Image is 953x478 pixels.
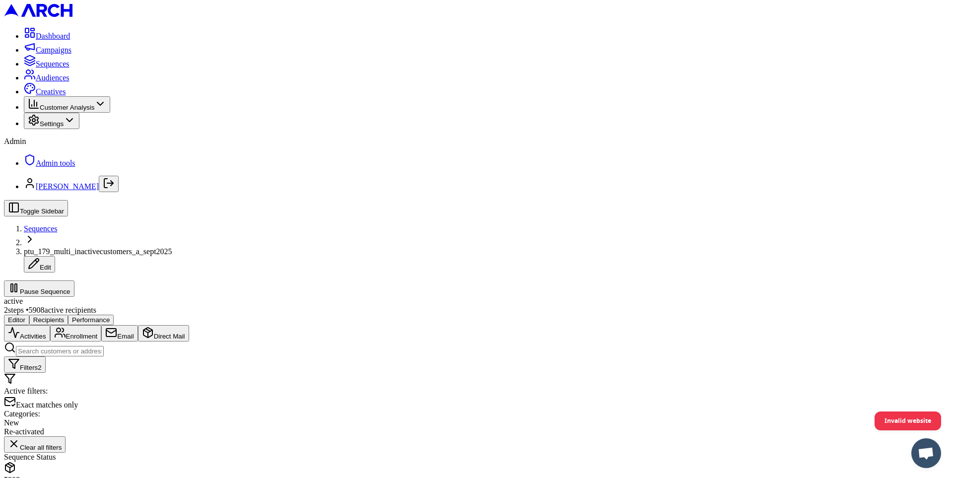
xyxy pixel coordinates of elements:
[4,325,50,341] button: Activities
[99,176,119,192] button: Log out
[4,306,96,314] span: 2 steps • 5908 active recipients
[40,264,51,271] span: Edit
[24,247,172,256] span: ptu_179_multi_inactivecustomers_a_sept2025
[4,427,949,436] div: Re-activated
[4,436,66,453] button: Clear all filters
[24,87,66,96] a: Creatives
[24,159,75,167] a: Admin tools
[4,356,46,373] button: Open filters (2 active)
[36,73,69,82] span: Audiences
[4,280,74,297] button: Pause Sequence
[4,410,40,418] span: Categories:
[24,96,110,113] button: Customer Analysis
[4,297,949,306] div: active
[4,224,949,273] nav: breadcrumb
[24,60,69,68] a: Sequences
[40,104,94,111] span: Customer Analysis
[36,159,75,167] span: Admin tools
[885,412,931,429] span: Invalid website
[68,315,114,325] button: Performance
[4,315,29,325] button: Editor
[911,438,941,468] div: Open chat
[20,207,64,215] span: Toggle Sidebar
[40,120,64,128] span: Settings
[36,46,71,54] span: Campaigns
[4,453,949,462] div: Sequence Status
[36,182,99,191] a: [PERSON_NAME]
[29,315,68,325] button: Recipients
[38,364,41,371] span: 2
[50,325,102,341] button: Enrollment
[16,346,104,356] input: Search customers or addresses...
[24,73,69,82] a: Audiences
[4,418,949,427] div: New
[36,32,70,40] span: Dashboard
[16,401,78,409] span: Exact matches only
[4,137,949,146] div: Admin
[101,325,137,341] button: Email
[24,32,70,40] a: Dashboard
[24,224,58,233] a: Sequences
[138,325,189,341] button: Direct Mail
[36,60,69,68] span: Sequences
[20,444,62,451] span: Clear all filters
[24,113,79,129] button: Settings
[36,87,66,96] span: Creatives
[24,256,55,273] button: Edit
[24,46,71,54] a: Campaigns
[4,200,68,216] button: Toggle Sidebar
[4,387,48,395] span: Active filters:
